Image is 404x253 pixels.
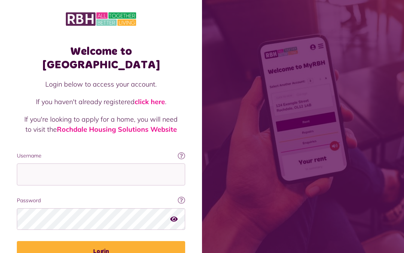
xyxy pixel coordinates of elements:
p: If you're looking to apply for a home, you will need to visit the [24,114,178,134]
label: Password [17,197,185,204]
label: Username [17,152,185,160]
img: MyRBH [66,11,136,27]
p: Login below to access your account. [24,79,178,89]
a: click here [135,97,165,106]
a: Rochdale Housing Solutions Website [57,125,177,134]
h1: Welcome to [GEOGRAPHIC_DATA] [17,45,185,72]
p: If you haven't already registered . [24,97,178,107]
